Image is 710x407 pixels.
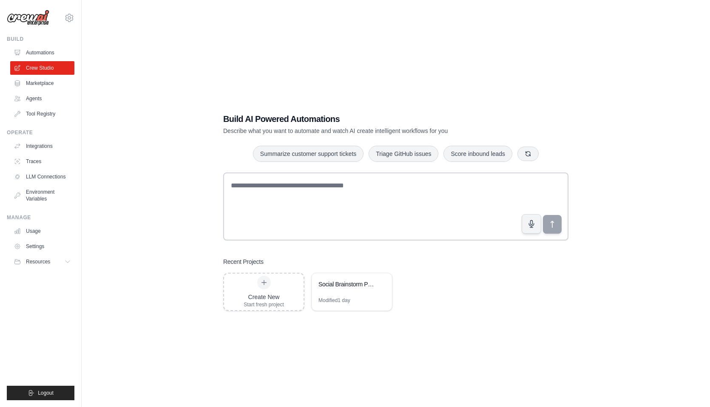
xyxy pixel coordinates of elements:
[318,280,377,288] div: Social Brainstorm Partner for Toast
[369,146,438,162] button: Triage GitHub issues
[223,113,509,125] h1: Build AI Powered Automations
[10,255,74,269] button: Resources
[517,147,539,161] button: Get new suggestions
[244,293,284,301] div: Create New
[7,386,74,400] button: Logout
[10,155,74,168] a: Traces
[7,36,74,42] div: Build
[10,76,74,90] a: Marketplace
[522,214,541,234] button: Click to speak your automation idea
[7,214,74,221] div: Manage
[223,257,264,266] h3: Recent Projects
[26,258,50,265] span: Resources
[223,127,509,135] p: Describe what you want to automate and watch AI create intelligent workflows for you
[244,301,284,308] div: Start fresh project
[10,92,74,105] a: Agents
[7,10,49,26] img: Logo
[443,146,512,162] button: Score inbound leads
[38,390,54,396] span: Logout
[10,224,74,238] a: Usage
[10,139,74,153] a: Integrations
[318,297,350,304] div: Modified 1 day
[10,61,74,75] a: Crew Studio
[10,170,74,184] a: LLM Connections
[7,129,74,136] div: Operate
[10,240,74,253] a: Settings
[253,146,364,162] button: Summarize customer support tickets
[10,185,74,206] a: Environment Variables
[10,107,74,121] a: Tool Registry
[10,46,74,59] a: Automations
